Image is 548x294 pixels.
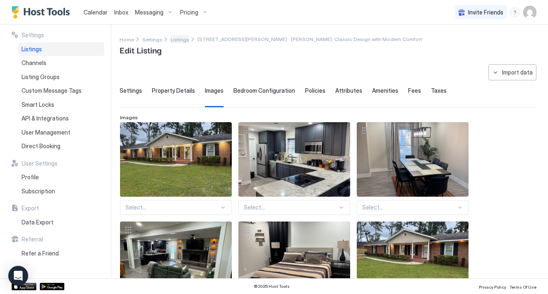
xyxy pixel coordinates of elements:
[357,122,469,197] div: View image
[120,122,232,215] div: View imageSelect...
[254,284,290,289] span: © 2025 Host Tools
[22,188,55,195] span: Subscription
[142,36,162,43] span: Settings
[171,36,189,43] span: Listings
[152,87,195,94] span: Property Details
[22,174,39,181] span: Profile
[12,283,36,290] a: App Store
[18,139,104,153] a: Direct Booking
[120,35,134,43] div: Breadcrumb
[18,56,104,70] a: Channels
[18,70,104,84] a: Listing Groups
[372,87,398,94] span: Amenities
[22,31,44,39] span: Settings
[22,73,60,81] span: Listing Groups
[120,122,232,197] div: View image
[114,8,128,17] a: Inbox
[238,122,350,197] div: View image
[22,219,53,226] span: Data Export
[431,87,447,94] span: Taxes
[22,236,43,243] span: Referral
[120,87,142,94] span: Settings
[114,9,128,16] span: Inbox
[18,84,104,98] a: Custom Message Tags
[22,205,39,212] span: Export
[305,87,325,94] span: Policies
[120,35,134,43] a: Home
[8,266,28,286] div: Open Intercom Messenger
[142,35,162,43] a: Settings
[22,59,46,67] span: Channels
[12,6,74,19] a: Host Tools Logo
[468,9,503,16] span: Invite Friends
[120,36,134,43] span: Home
[479,284,506,289] span: Privacy Policy
[18,42,104,56] a: Listings
[22,87,82,94] span: Custom Message Tags
[510,7,520,17] div: menu
[171,35,189,43] a: Listings
[488,64,536,80] button: Import data
[84,8,108,17] a: Calendar
[40,283,65,290] a: Google Play Store
[22,46,42,53] span: Listings
[523,6,536,19] div: User profile
[197,36,422,42] span: Breadcrumb
[479,282,506,291] a: Privacy Policy
[18,215,104,229] a: Data Export
[510,284,536,289] span: Terms Of Use
[180,9,198,16] span: Pricing
[22,160,58,167] span: User Settings
[408,87,421,94] span: Fees
[22,101,54,108] span: Smart Locks
[22,129,70,136] span: User Management
[18,111,104,125] a: API & Integrations
[335,87,362,94] span: Attributes
[18,170,104,184] a: Profile
[510,282,536,291] a: Terms Of Use
[238,122,350,215] div: View imageSelect...
[205,87,224,94] span: Images
[84,9,108,16] span: Calendar
[233,87,295,94] span: Bedroom Configuration
[18,246,104,260] a: Refer a Friend
[22,250,59,257] span: Refer a Friend
[357,122,469,215] div: View imageSelect...
[18,98,104,112] a: Smart Locks
[22,142,60,150] span: Direct Booking
[18,125,104,140] a: User Management
[120,43,161,56] span: Edit Listing
[142,35,162,43] div: Breadcrumb
[120,114,138,120] span: Images
[18,184,104,198] a: Subscription
[171,35,189,43] div: Breadcrumb
[502,68,533,77] div: Import data
[135,9,163,16] span: Messaging
[22,115,69,122] span: API & Integrations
